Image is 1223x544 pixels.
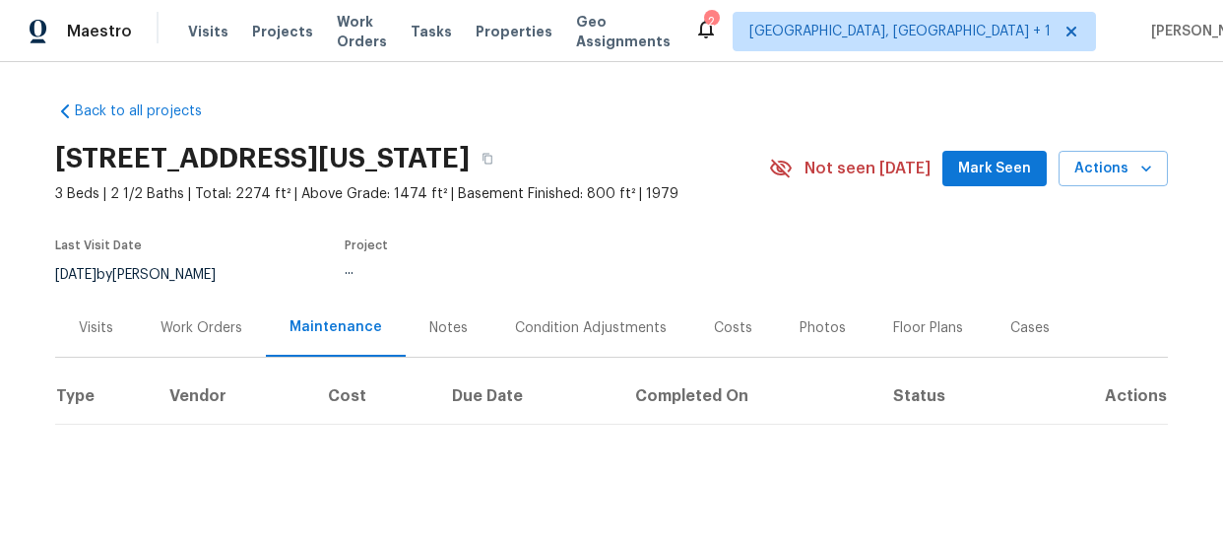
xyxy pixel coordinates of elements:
th: Due Date [436,369,619,424]
span: Not seen [DATE] [805,159,931,178]
div: by [PERSON_NAME] [55,263,239,287]
span: Actions [1074,157,1152,181]
span: Mark Seen [958,157,1031,181]
div: Notes [429,318,468,338]
button: Mark Seen [942,151,1047,187]
span: Last Visit Date [55,239,142,251]
span: Project [345,239,388,251]
button: Copy Address [470,141,505,176]
th: Status [877,369,1027,424]
div: Maintenance [290,317,382,337]
div: Condition Adjustments [515,318,667,338]
span: [GEOGRAPHIC_DATA], [GEOGRAPHIC_DATA] + 1 [749,22,1051,41]
div: 2 [704,12,718,32]
span: Properties [476,22,552,41]
div: Floor Plans [893,318,963,338]
span: 3 Beds | 2 1/2 Baths | Total: 2274 ft² | Above Grade: 1474 ft² | Basement Finished: 800 ft² | 1979 [55,184,769,204]
span: Visits [188,22,228,41]
th: Completed On [619,369,877,424]
div: ... [345,263,723,277]
span: Geo Assignments [576,12,671,51]
span: Work Orders [337,12,387,51]
h2: [STREET_ADDRESS][US_STATE] [55,149,470,169]
th: Type [55,369,154,424]
span: Projects [252,22,313,41]
div: Costs [714,318,752,338]
span: Maestro [67,22,132,41]
th: Cost [312,369,437,424]
span: Tasks [411,25,452,38]
div: Cases [1010,318,1050,338]
div: Photos [800,318,846,338]
div: Work Orders [161,318,242,338]
th: Actions [1027,369,1168,424]
a: Back to all projects [55,102,244,121]
th: Vendor [154,369,312,424]
div: Visits [79,318,113,338]
button: Actions [1059,151,1168,187]
span: [DATE] [55,268,97,282]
